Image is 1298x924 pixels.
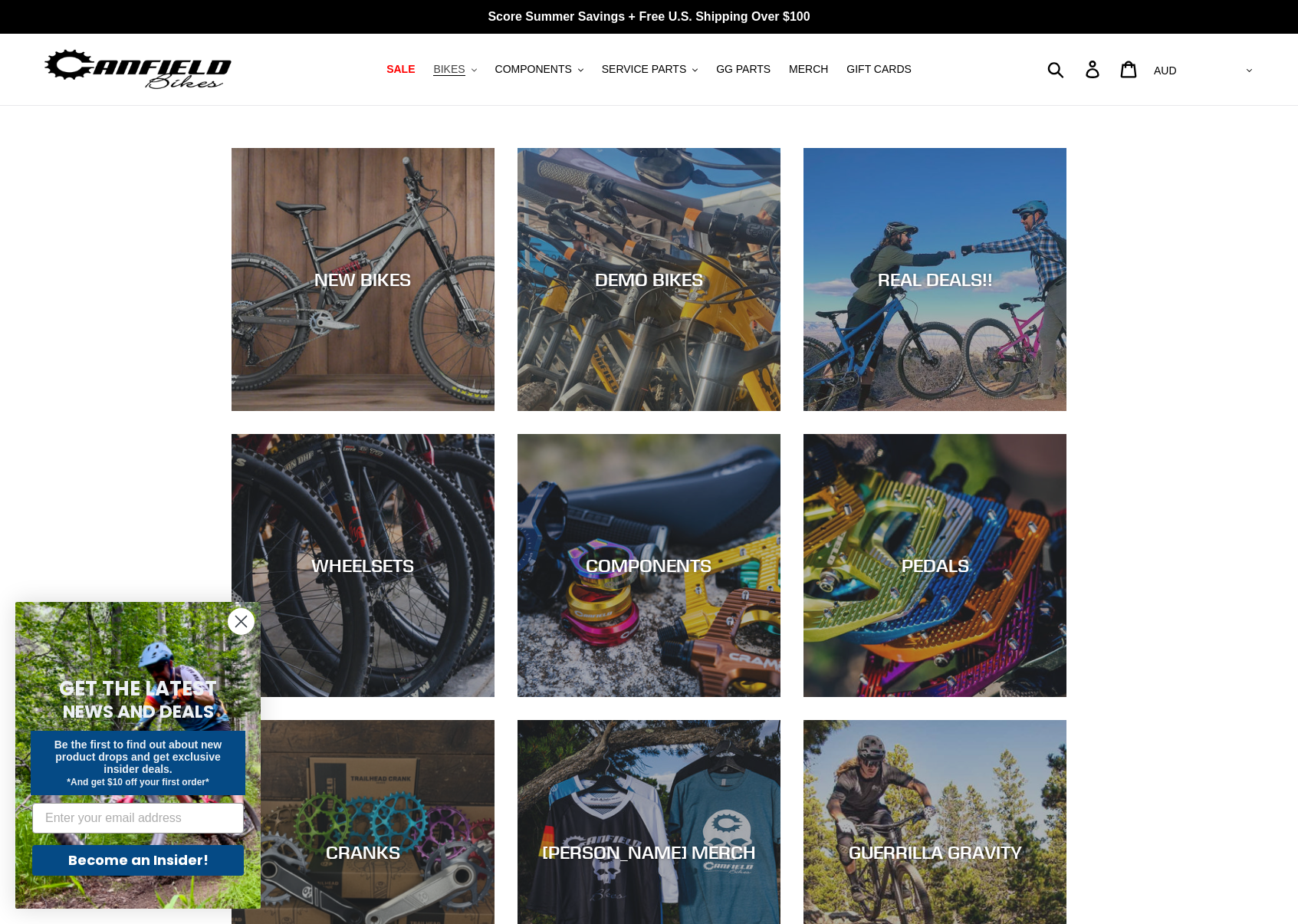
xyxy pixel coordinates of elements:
div: GUERRILLA GRAVITY [803,840,1066,863]
a: PEDALS [803,434,1066,697]
div: CRANKS [232,840,495,863]
input: Search [1056,52,1095,86]
span: GET THE LATEST [59,675,217,702]
div: NEW BIKES [232,268,495,291]
a: GG PARTS [708,59,778,80]
a: WHEELSETS [232,434,495,697]
button: Become an Insider! [32,845,244,876]
a: NEW BIKES [232,148,495,411]
span: BIKES [433,63,465,76]
button: SERVICE PARTS [594,59,705,80]
span: GIFT CARDS [846,63,912,76]
div: DEMO BIKES [518,268,780,291]
span: MERCH [789,63,828,76]
input: Enter your email address [32,803,244,834]
a: DEMO BIKES [518,148,780,411]
span: SALE [386,63,415,76]
img: Canfield Bikes [42,45,234,94]
a: GIFT CARDS [839,59,919,80]
button: BIKES [426,59,484,80]
a: MERCH [781,59,836,80]
div: REAL DEALS!! [803,268,1066,291]
span: GG PARTS [716,63,771,76]
div: COMPONENTS [518,554,780,577]
a: COMPONENTS [518,434,780,697]
a: REAL DEALS!! [803,148,1066,411]
span: COMPONENTS [495,63,572,76]
div: [PERSON_NAME] MERCH [518,840,780,863]
span: SERVICE PARTS [602,63,686,76]
button: COMPONENTS [488,59,591,80]
span: NEWS AND DEALS [63,699,214,724]
div: WHEELSETS [232,554,495,577]
a: SALE [379,59,422,80]
span: Be the first to find out about new product drops and get exclusive insider deals. [54,738,222,775]
button: Close dialog [228,608,255,635]
div: PEDALS [803,554,1066,577]
span: *And get $10 off your first order* [67,777,209,788]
